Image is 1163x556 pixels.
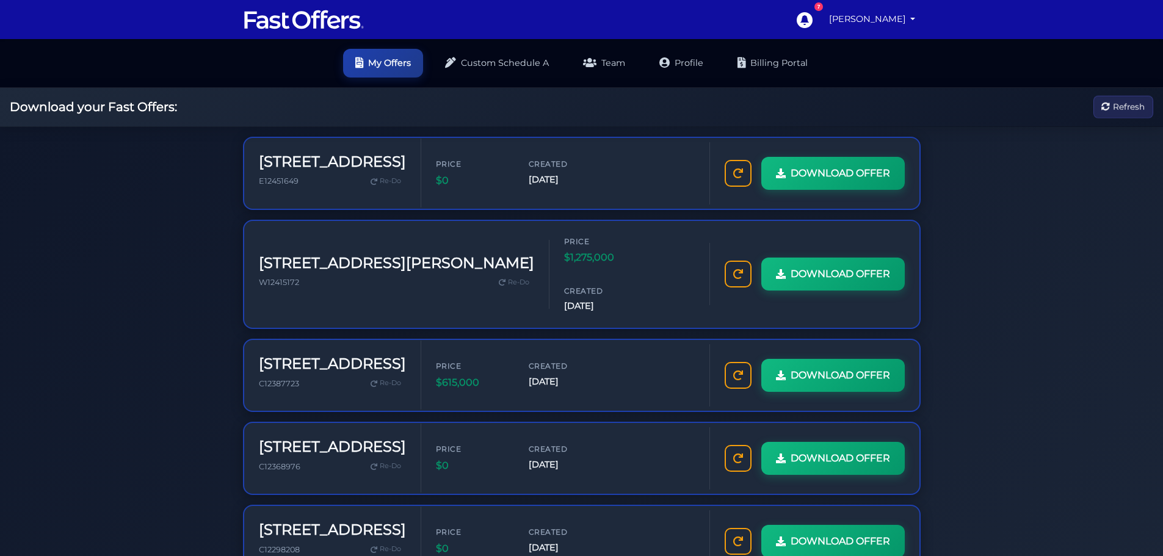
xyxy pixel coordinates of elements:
span: DOWNLOAD OFFER [791,367,890,383]
span: E12451649 [259,176,299,186]
iframe: Customerly Messenger Launcher [1117,508,1153,545]
span: Price [436,158,509,170]
span: Re-Do [508,277,529,288]
span: [DATE] [529,375,602,389]
span: Price [436,443,509,455]
span: [DATE] [529,541,602,555]
span: DOWNLOAD OFFER [791,266,890,282]
a: Billing Portal [725,49,820,78]
h3: [STREET_ADDRESS] [259,355,406,373]
span: Price [436,526,509,538]
span: [DATE] [564,299,637,313]
span: $1,275,000 [564,250,637,265]
h3: [STREET_ADDRESS] [259,438,406,456]
a: DOWNLOAD OFFER [761,157,905,190]
h2: Download your Fast Offers: [10,99,177,114]
span: DOWNLOAD OFFER [791,450,890,466]
button: Refresh [1093,96,1153,118]
a: Re-Do [366,173,406,189]
span: C12298208 [259,545,300,554]
span: Created [564,285,637,297]
a: Re-Do [366,375,406,391]
a: My Offers [343,49,423,78]
span: Created [529,158,602,170]
span: Created [529,360,602,372]
a: Team [571,49,637,78]
span: [DATE] [529,173,602,187]
a: 7 [790,5,818,34]
a: DOWNLOAD OFFER [761,442,905,475]
span: $0 [436,458,509,474]
h3: [STREET_ADDRESS] [259,521,406,539]
span: $0 [436,173,509,189]
a: Profile [647,49,716,78]
h3: [STREET_ADDRESS] [259,153,406,171]
a: Custom Schedule A [433,49,561,78]
div: 7 [814,2,823,11]
span: Refresh [1113,100,1145,114]
h3: [STREET_ADDRESS][PERSON_NAME] [259,255,534,272]
span: Created [529,526,602,538]
span: DOWNLOAD OFFER [791,165,890,181]
span: C12368976 [259,462,300,471]
span: $615,000 [436,375,509,391]
span: Price [564,236,637,247]
span: C12387723 [259,379,299,388]
span: Re-Do [380,544,401,555]
span: Created [529,443,602,455]
span: DOWNLOAD OFFER [791,533,890,549]
span: Re-Do [380,461,401,472]
a: Re-Do [494,275,534,291]
span: Re-Do [380,378,401,389]
a: [PERSON_NAME] [824,7,921,31]
a: Re-Do [366,458,406,474]
span: Price [436,360,509,372]
span: [DATE] [529,458,602,472]
a: DOWNLOAD OFFER [761,359,905,392]
a: DOWNLOAD OFFER [761,258,905,291]
span: W12415172 [259,278,299,287]
span: Re-Do [380,176,401,187]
